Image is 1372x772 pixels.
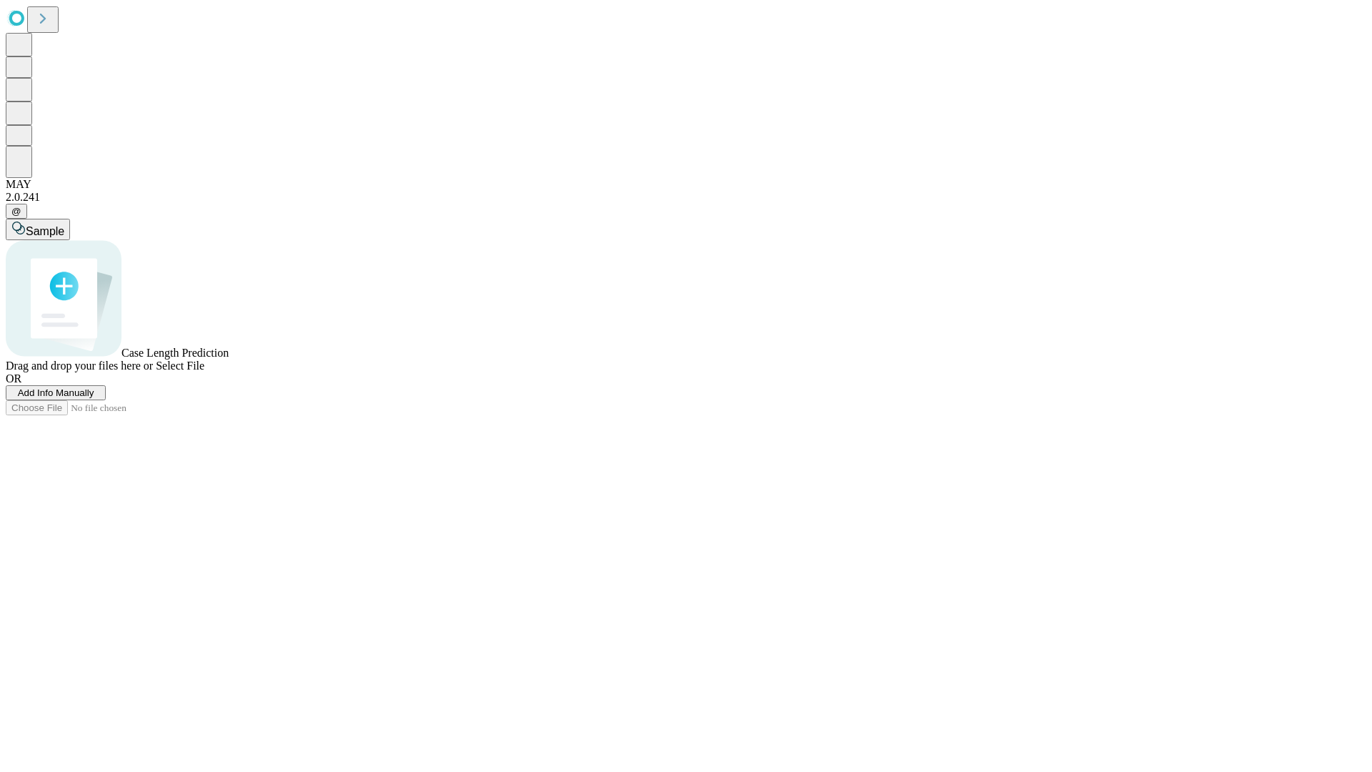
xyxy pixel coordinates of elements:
button: @ [6,204,27,219]
div: MAY [6,178,1366,191]
span: Drag and drop your files here or [6,360,153,372]
span: Select File [156,360,204,372]
span: Add Info Manually [18,387,94,398]
span: Case Length Prediction [121,347,229,359]
span: OR [6,372,21,385]
span: Sample [26,225,64,237]
button: Add Info Manually [6,385,106,400]
button: Sample [6,219,70,240]
span: @ [11,206,21,217]
div: 2.0.241 [6,191,1366,204]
